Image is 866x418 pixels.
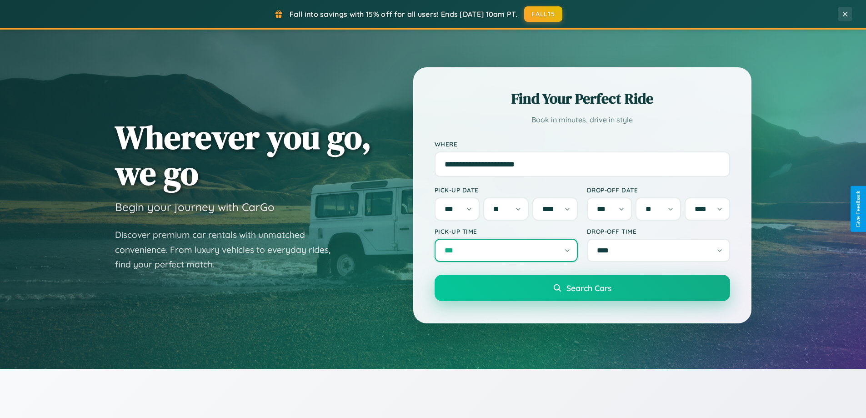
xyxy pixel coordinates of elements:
span: Fall into savings with 15% off for all users! Ends [DATE] 10am PT. [290,10,517,19]
h2: Find Your Perfect Ride [435,89,730,109]
button: FALL15 [524,6,562,22]
span: Search Cars [566,283,611,293]
label: Drop-off Time [587,227,730,235]
p: Discover premium car rentals with unmatched convenience. From luxury vehicles to everyday rides, ... [115,227,342,272]
h3: Begin your journey with CarGo [115,200,275,214]
button: Search Cars [435,275,730,301]
label: Where [435,140,730,148]
label: Drop-off Date [587,186,730,194]
label: Pick-up Time [435,227,578,235]
div: Give Feedback [855,191,861,227]
p: Book in minutes, drive in style [435,113,730,126]
h1: Wherever you go, we go [115,119,371,191]
label: Pick-up Date [435,186,578,194]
